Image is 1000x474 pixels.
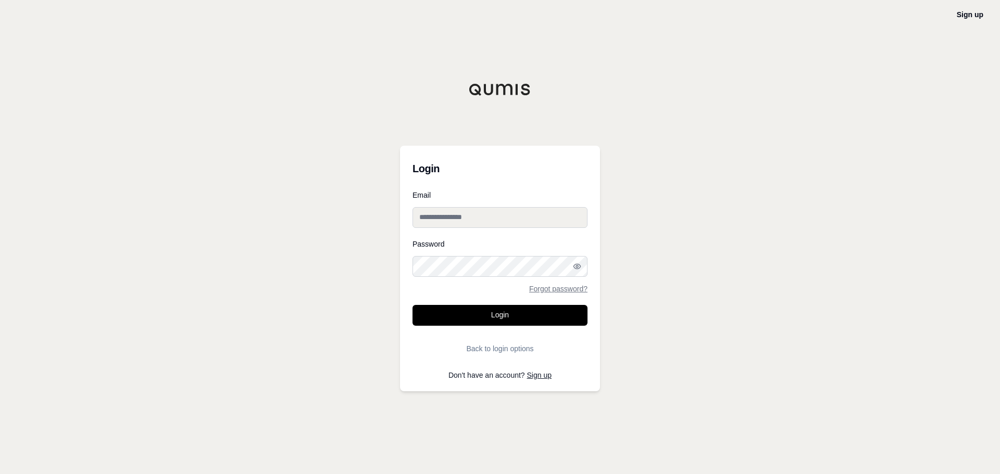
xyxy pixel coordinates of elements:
[529,285,587,292] a: Forgot password?
[413,240,587,248] label: Password
[413,305,587,326] button: Login
[527,371,552,379] a: Sign up
[413,191,587,199] label: Email
[957,10,983,19] a: Sign up
[413,371,587,379] p: Don't have an account?
[413,338,587,359] button: Back to login options
[469,83,531,96] img: Qumis
[413,158,587,179] h3: Login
